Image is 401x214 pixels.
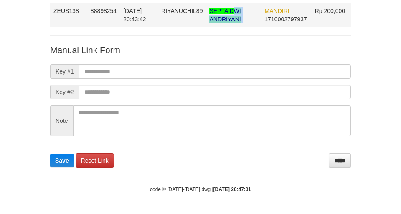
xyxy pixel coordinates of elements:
small: code © [DATE]-[DATE] dwg | [150,186,251,192]
span: MANDIRI [265,8,289,14]
a: Reset Link [76,153,114,168]
td: 88898254 [87,3,120,27]
p: Manual Link Form [50,44,351,56]
span: [DATE] 20:43:42 [123,8,146,23]
span: Key #1 [50,64,79,79]
span: Copy 1710002797937 to clipboard [265,16,307,23]
td: ZEUS138 [50,3,87,27]
span: Save [55,157,69,164]
span: RIYANUCHIL89 [161,8,203,14]
span: Rp 200,000 [315,8,345,14]
span: Key #2 [50,85,79,99]
strong: [DATE] 20:47:01 [213,186,251,192]
span: Nama rekening >18 huruf, harap diedit [209,8,241,23]
span: Note [50,105,73,136]
span: Reset Link [81,157,109,164]
button: Save [50,154,74,167]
